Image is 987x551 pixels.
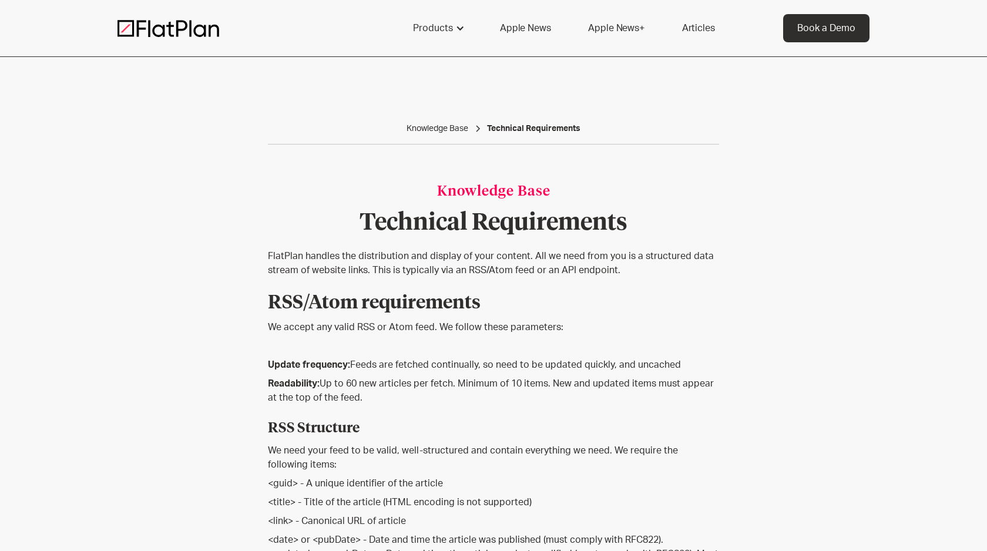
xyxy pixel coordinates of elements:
[268,211,719,235] h1: Technical Requirements
[399,14,476,42] div: Products
[797,21,855,35] div: Book a Demo
[574,14,658,42] a: Apple News+
[268,409,719,439] h5: RSS Structure
[268,282,719,316] h4: RSS/Atom requirements
[487,123,580,135] a: Technical Requirements
[783,14,869,42] a: Book a Demo
[268,514,719,528] p: <link> - Canonical URL of article
[413,21,453,35] div: Products
[268,320,719,334] p: We accept any valid RSS or Atom feed. We follow these parameters:
[268,495,719,509] p: <title> - Title of the article (HTML encoding is not supported)
[268,358,719,372] p: Feeds are fetched continually, so need to be updated quickly, and uncached
[268,379,320,388] strong: Readability:
[268,360,350,369] strong: Update frequency:
[268,182,719,202] div: Knowledge Base
[486,14,565,42] a: Apple News
[268,476,719,490] p: <guid> - A unique identifier of the article
[268,444,719,472] p: We need your feed to be valid, well-structured and contain everything we need. We require the fol...
[668,14,729,42] a: Articles
[268,377,719,405] p: Up to 60 new articles per fetch. Minimum of 10 items. New and updated items must appear at the to...
[407,123,468,135] a: Knowledge Base
[268,249,719,277] p: FlatPlan handles the distribution and display of your content. All we need from you is a structur...
[268,339,719,353] p: ‍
